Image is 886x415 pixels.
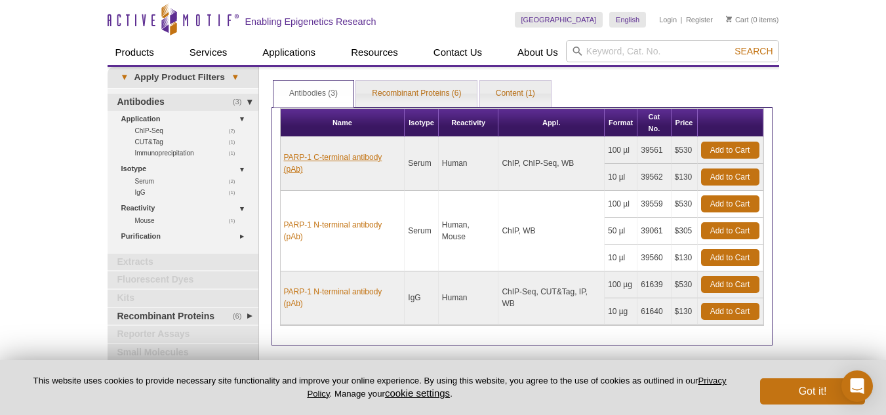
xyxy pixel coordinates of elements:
a: Privacy Policy [307,376,726,398]
td: 39559 [637,191,671,218]
a: Add to Cart [701,303,759,320]
td: Human [439,137,499,191]
td: $305 [672,218,698,245]
a: Applications [254,40,323,65]
a: Cart [726,15,749,24]
a: Add to Cart [701,222,759,239]
td: Human [439,271,499,325]
th: Cat No. [637,109,671,137]
td: $530 [672,191,698,218]
a: Isotype [121,162,251,176]
td: Serum [405,191,439,271]
a: Antibodies (3) [273,81,353,107]
a: (2)ChIP-Seq [135,125,243,136]
a: Products [108,40,162,65]
input: Keyword, Cat. No. [566,40,779,62]
a: (1)IgG [135,187,243,198]
a: Reactivity [121,201,251,215]
td: 100 µg [605,271,637,298]
td: ChIP, WB [498,191,605,271]
a: Application [121,112,251,126]
td: 50 µl [605,218,637,245]
td: $130 [672,298,698,325]
span: (3) [233,94,249,111]
a: PARP-1 N-terminal antibody (pAb) [284,219,401,243]
img: Your Cart [726,16,732,22]
a: Extracts [108,254,258,271]
li: (0 items) [726,12,779,28]
td: IgG [405,271,439,325]
a: (1)Mouse [135,215,243,226]
td: $530 [672,271,698,298]
td: 10 µg [605,298,637,325]
th: Reactivity [439,109,499,137]
a: English [609,12,646,28]
a: Reporter Assays [108,326,258,343]
a: Recombinant Proteins (6) [356,81,477,107]
td: ChIP, ChIP-Seq, WB [498,137,605,191]
td: Human, Mouse [439,191,499,271]
a: Content (1) [480,81,551,107]
button: Got it! [760,378,865,405]
a: Services [182,40,235,65]
td: Serum [405,137,439,191]
a: (1)Immunoprecipitation [135,148,243,159]
a: Add to Cart [701,195,759,212]
a: Add to Cart [701,142,759,159]
td: $530 [672,137,698,164]
a: Purification [121,229,251,243]
th: Name [281,109,405,137]
td: $130 [672,164,698,191]
a: ▾Apply Product Filters▾ [108,67,258,88]
span: (1) [229,148,243,159]
span: ▾ [114,71,134,83]
p: This website uses cookies to provide necessary site functionality and improve your online experie... [21,375,738,400]
td: 100 µl [605,191,637,218]
a: Add to Cart [701,249,759,266]
a: Resources [343,40,406,65]
a: Small Molecules [108,344,258,361]
button: Search [731,45,776,57]
a: Register [686,15,713,24]
span: (1) [229,136,243,148]
h2: Enabling Epigenetics Research [245,16,376,28]
th: Appl. [498,109,605,137]
th: Format [605,109,637,137]
td: 10 µl [605,164,637,191]
td: 39561 [637,137,671,164]
div: Open Intercom Messenger [841,370,873,402]
th: Isotype [405,109,439,137]
span: (1) [229,215,243,226]
a: (6)Recombinant Proteins [108,308,258,325]
th: Price [672,109,698,137]
a: Fluorescent Dyes [108,271,258,288]
span: (6) [233,308,249,325]
a: Kits [108,290,258,307]
span: Search [735,46,773,56]
td: 61639 [637,271,671,298]
span: (2) [229,176,243,187]
span: (1) [229,187,243,198]
td: 10 µl [605,245,637,271]
td: 61640 [637,298,671,325]
a: Add to Cart [701,168,759,186]
a: [GEOGRAPHIC_DATA] [515,12,603,28]
a: Contact Us [426,40,490,65]
a: Add to Cart [701,276,759,293]
span: ▾ [225,71,245,83]
a: PARP-1 C-terminal antibody (pAb) [284,151,401,175]
td: $130 [672,245,698,271]
td: ChIP-Seq, CUT&Tag, IP, WB [498,271,605,325]
a: Login [659,15,677,24]
td: 39560 [637,245,671,271]
td: 39061 [637,218,671,245]
li: | [681,12,683,28]
a: (1)CUT&Tag [135,136,243,148]
td: 39562 [637,164,671,191]
button: cookie settings [385,387,450,399]
a: (2)Serum [135,176,243,187]
td: 100 µl [605,137,637,164]
a: PARP-1 N-terminal antibody (pAb) [284,286,401,309]
a: (3)Antibodies [108,94,258,111]
a: About Us [510,40,566,65]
